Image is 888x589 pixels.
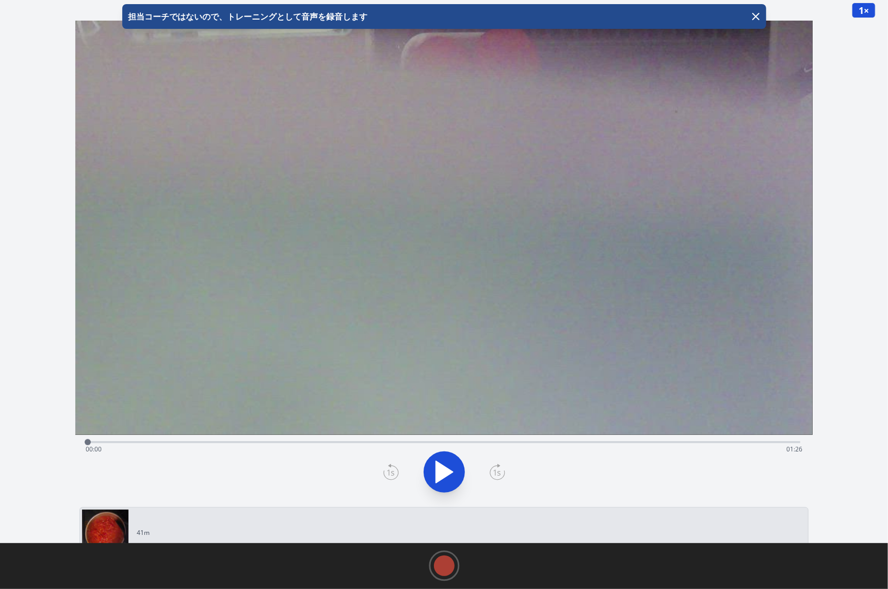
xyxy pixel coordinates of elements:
p: 41m [137,529,150,537]
button: 1× [852,3,876,18]
a: 00:00:00 [425,3,464,18]
p: 担当コーチではないので、トレーニングとして音声を録音します [126,10,368,23]
img: 250704053205_thumb.jpeg [82,510,128,556]
span: 01:26 [786,445,802,453]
